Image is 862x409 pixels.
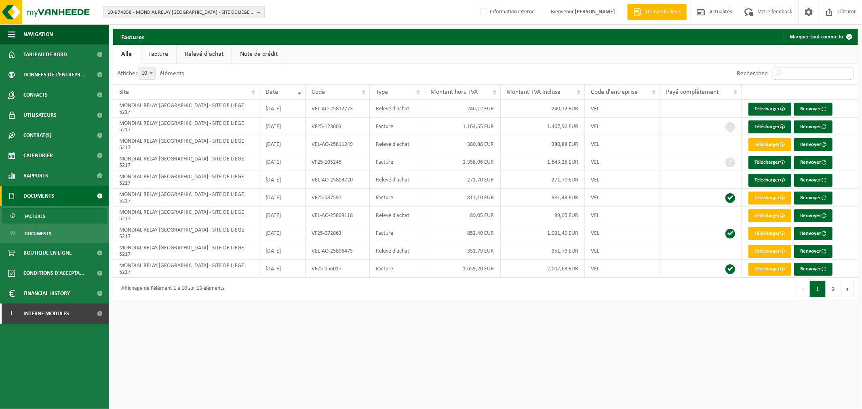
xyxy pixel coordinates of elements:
[627,4,687,20] a: Demande devis
[306,224,370,242] td: VF25-072863
[370,153,424,171] td: Facture
[23,44,67,65] span: Tableau de bord
[585,224,660,242] td: VEL
[23,243,72,263] span: Boutique en ligne
[748,103,791,116] a: Télécharger
[103,6,265,18] button: 10-974858 - MONDIAL RELAY [GEOGRAPHIC_DATA] - SITE DE LIEGE 5217 - [GEOGRAPHIC_DATA]
[23,24,53,44] span: Navigation
[501,171,585,189] td: 271,70 EUR
[259,118,306,135] td: [DATE]
[259,242,306,260] td: [DATE]
[797,281,810,297] button: Previous
[501,153,585,171] td: 1.643,25 EUR
[23,283,70,304] span: Financial History
[424,242,501,260] td: 351,79 EUR
[23,304,69,324] span: Interne modules
[585,242,660,260] td: VEL
[113,224,259,242] td: MONDIAL RELAY [GEOGRAPHIC_DATA] - SITE DE LIEGE 5217
[841,281,854,297] button: Next
[585,100,660,118] td: VEL
[306,100,370,118] td: VEL-AO-25812773
[177,45,232,63] a: Relevé d'achat
[748,120,791,133] a: Télécharger
[370,207,424,224] td: Relevé d'achat
[306,242,370,260] td: VEL-AO-25806475
[585,153,660,171] td: VEL
[138,67,156,80] span: 10
[748,192,791,204] a: Télécharger
[585,118,660,135] td: VEL
[113,153,259,171] td: MONDIAL RELAY [GEOGRAPHIC_DATA] - SITE DE LIEGE 5217
[8,304,15,324] span: I
[306,207,370,224] td: VEL-AO-25808118
[23,186,54,206] span: Documents
[370,260,424,278] td: Facture
[113,260,259,278] td: MONDIAL RELAY [GEOGRAPHIC_DATA] - SITE DE LIEGE 5217
[424,153,501,171] td: 1.358,06 EUR
[810,281,826,297] button: 1
[259,171,306,189] td: [DATE]
[376,89,388,95] span: Type
[748,174,791,187] a: Télécharger
[370,100,424,118] td: Relevé d'achat
[306,118,370,135] td: VF25-123603
[23,125,51,145] span: Contrat(s)
[794,245,832,258] button: Renvoyer
[794,227,832,240] button: Renvoyer
[113,189,259,207] td: MONDIAL RELAY [GEOGRAPHIC_DATA] - SITE DE LIEGE 5217
[666,89,719,95] span: Payé complètement
[232,45,286,63] a: Note de crédit
[113,100,259,118] td: MONDIAL RELAY [GEOGRAPHIC_DATA] - SITE DE LIEGE 5217
[23,263,84,283] span: Conditions d'accepta...
[748,245,791,258] a: Télécharger
[140,45,176,63] a: Facture
[23,85,48,105] span: Contacts
[737,71,769,77] label: Rechercher:
[259,207,306,224] td: [DATE]
[501,242,585,260] td: 351,79 EUR
[119,89,129,95] span: Site
[748,209,791,222] a: Télécharger
[370,171,424,189] td: Relevé d'achat
[259,153,306,171] td: [DATE]
[306,153,370,171] td: VF25-105245
[794,156,832,169] button: Renvoyer
[113,118,259,135] td: MONDIAL RELAY [GEOGRAPHIC_DATA] - SITE DE LIEGE 5217
[430,89,478,95] span: Montant hors TVA
[113,171,259,189] td: MONDIAL RELAY [GEOGRAPHIC_DATA] - SITE DE LIEGE 5217
[424,207,501,224] td: 89,05 EUR
[585,189,660,207] td: VEL
[501,224,585,242] td: 1.031,40 EUR
[312,89,325,95] span: Code
[794,103,832,116] button: Renvoyer
[794,209,832,222] button: Renvoyer
[259,260,306,278] td: [DATE]
[501,135,585,153] td: 380,88 EUR
[138,68,155,79] span: 10
[306,135,370,153] td: VEL-AO-25811249
[424,189,501,207] td: 811,10 EUR
[259,100,306,118] td: [DATE]
[585,171,660,189] td: VEL
[25,209,45,224] span: Factures
[107,6,254,19] span: 10-974858 - MONDIAL RELAY [GEOGRAPHIC_DATA] - SITE DE LIEGE 5217 - [GEOGRAPHIC_DATA]
[501,189,585,207] td: 981,43 EUR
[424,260,501,278] td: 1.659,20 EUR
[424,100,501,118] td: 240,12 EUR
[501,118,585,135] td: 1.407,90 EUR
[266,89,278,95] span: Date
[501,260,585,278] td: 2.007,63 EUR
[370,135,424,153] td: Relevé d'achat
[306,189,370,207] td: VF25-087597
[794,138,832,151] button: Renvoyer
[591,89,638,95] span: Code d'entreprise
[113,242,259,260] td: MONDIAL RELAY [GEOGRAPHIC_DATA] - SITE DE LIEGE 5217
[113,45,140,63] a: Alle
[259,224,306,242] td: [DATE]
[585,260,660,278] td: VEL
[478,6,535,18] label: Information interne
[23,166,48,186] span: Rapports
[794,192,832,204] button: Renvoyer
[748,227,791,240] a: Télécharger
[501,207,585,224] td: 89,05 EUR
